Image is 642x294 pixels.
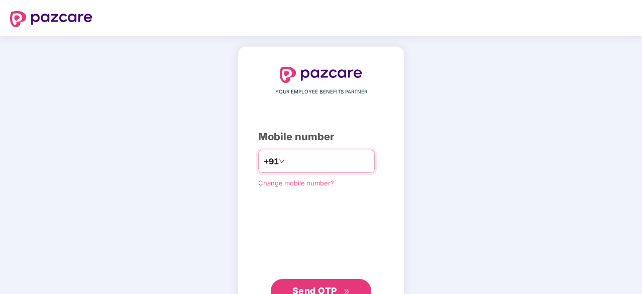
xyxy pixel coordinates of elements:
span: +91 [264,155,279,168]
span: down [279,158,285,164]
a: Change mobile number? [258,179,334,187]
img: logo [10,11,92,27]
img: logo [280,67,362,83]
div: Mobile number [258,129,384,145]
span: YOUR EMPLOYEE BENEFITS PARTNER [275,88,367,96]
